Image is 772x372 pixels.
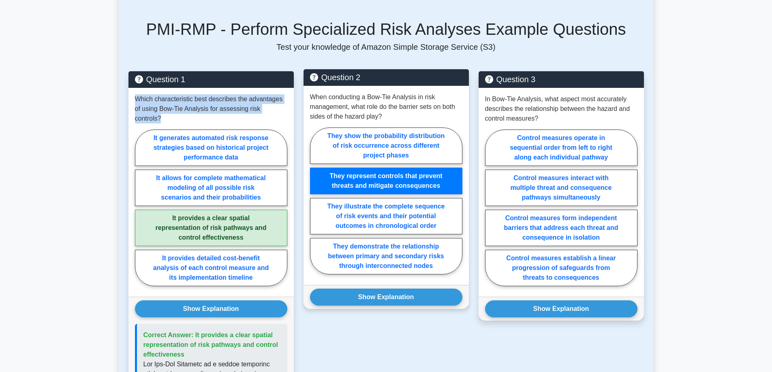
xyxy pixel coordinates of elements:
label: Control measures establish a linear progression of safeguards from threats to consequences [485,250,637,286]
label: They show the probability distribution of risk occurrence across different project phases [310,128,462,164]
label: It generates automated risk response strategies based on historical project performance data [135,130,287,166]
label: It provides a clear spatial representation of risk pathways and control effectiveness [135,210,287,246]
button: Show Explanation [135,300,287,317]
p: Test your knowledge of Amazon Simple Storage Service (S3) [128,42,644,52]
h5: Question 2 [310,72,462,82]
button: Show Explanation [485,300,637,317]
h5: Question 1 [135,74,287,84]
span: Correct Answer: It provides a clear spatial representation of risk pathways and control effective... [143,332,278,358]
p: When conducting a Bow-Tie Analysis in risk management, what role do the barrier sets on both side... [310,92,462,121]
label: Control measures form independent barriers that address each threat and consequence in isolation [485,210,637,246]
label: Control measures operate in sequential order from left to right along each individual pathway [485,130,637,166]
p: Which characteristic best describes the advantages of using Bow-Tie Analysis for assessing risk c... [135,94,287,123]
h5: PMI-RMP - Perform Specialized Risk Analyses Example Questions [128,19,644,39]
label: Control measures interact with multiple threat and consequence pathways simultaneously [485,170,637,206]
label: They illustrate the complete sequence of risk events and their potential outcomes in chronologica... [310,198,462,234]
p: In Bow-Tie Analysis, what aspect most accurately describes the relationship between the hazard an... [485,94,637,123]
button: Show Explanation [310,289,462,306]
label: It allows for complete mathematical modeling of all possible risk scenarios and their probabilities [135,170,287,206]
h5: Question 3 [485,74,637,84]
label: They demonstrate the relationship between primary and secondary risks through interconnected nodes [310,238,462,274]
label: They represent controls that prevent threats and mitigate consequences [310,168,462,194]
label: It provides detailed cost-benefit analysis of each control measure and its implementation timeline [135,250,287,286]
